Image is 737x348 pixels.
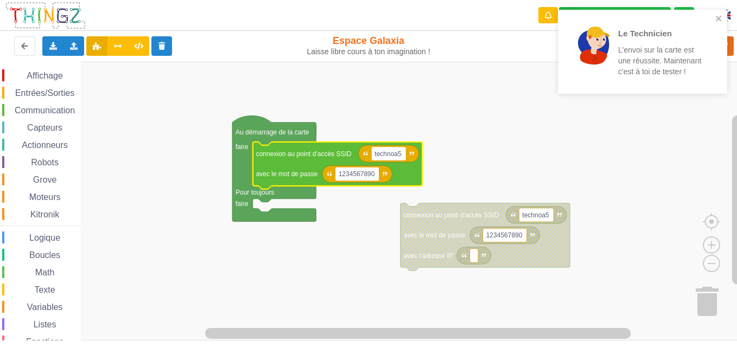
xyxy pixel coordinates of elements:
[715,14,723,24] button: close
[31,175,59,184] span: Grove
[14,88,76,98] span: Entrées/Sorties
[374,150,402,157] text: technoa5
[618,28,703,39] p: Le Technicien
[28,250,62,260] span: Boucles
[306,35,431,56] div: Espace Galaxia
[404,211,499,218] text: connexion au point d'accès SSID
[33,285,56,294] span: Texte
[32,320,58,329] span: Listes
[20,140,69,150] span: Actionneurs
[256,170,318,178] text: avec le mot de passe
[236,128,309,136] text: Au démarrage de la carte
[559,7,671,24] div: Ta base fonctionne bien !
[306,47,431,56] div: Laisse libre cours à ton imagination !
[26,123,64,132] span: Capteurs
[26,302,65,312] span: Variables
[522,211,549,218] text: technoa5
[404,231,466,239] text: avec le mot de passe
[29,210,61,219] span: Kitronik
[236,200,249,208] text: faire
[618,44,703,77] p: L'envoi sur la carte est une réussite. Maintenant c'est à toi de tester !
[29,158,60,167] span: Robots
[256,150,352,157] text: connexion au point d'accès SSID
[28,192,62,202] span: Moteurs
[404,252,453,259] text: avec l'adresse IP
[13,106,77,115] span: Communication
[5,1,86,30] img: thingz_logo.png
[34,268,56,277] span: Math
[28,233,62,242] span: Logique
[236,143,249,151] text: faire
[339,170,375,178] text: 1234567890
[24,337,65,346] span: Fonctions
[25,71,64,80] span: Affichage
[236,189,274,196] text: Pour toujours
[486,231,523,239] text: 1234567890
